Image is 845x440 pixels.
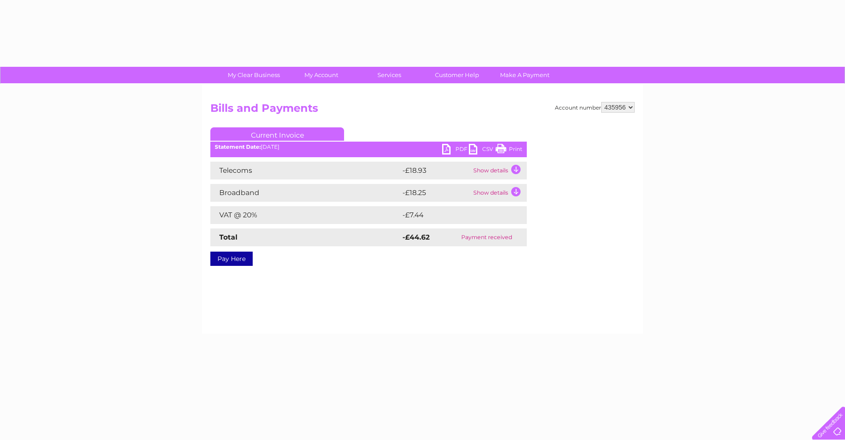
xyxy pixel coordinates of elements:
a: Print [496,144,522,157]
td: -£7.44 [400,206,508,224]
td: Show details [471,184,527,202]
h2: Bills and Payments [210,102,635,119]
div: [DATE] [210,144,527,150]
a: Customer Help [420,67,494,83]
strong: Total [219,233,238,241]
td: Telecoms [210,162,400,179]
td: -£18.25 [400,184,471,202]
b: Statement Date: [215,143,261,150]
strong: -£44.62 [402,233,430,241]
td: Broadband [210,184,400,202]
a: Make A Payment [488,67,562,83]
a: Pay Here [210,252,253,266]
a: Current Invoice [210,127,344,141]
div: Account number [555,102,635,113]
td: Payment received [446,228,527,246]
a: My Clear Business [217,67,291,83]
a: Services [353,67,426,83]
a: CSV [469,144,496,157]
td: Show details [471,162,527,179]
td: VAT @ 20% [210,206,400,224]
a: PDF [442,144,469,157]
td: -£18.93 [400,162,471,179]
a: My Account [285,67,358,83]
